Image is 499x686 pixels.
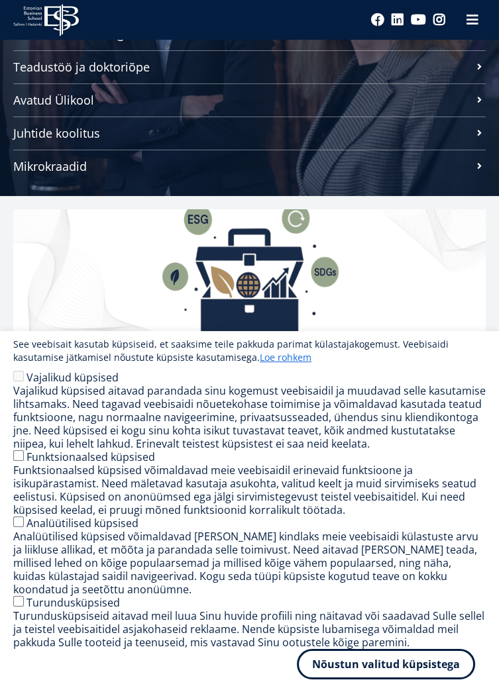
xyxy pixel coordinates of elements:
a: Youtube [411,13,426,26]
a: Facebook [371,13,384,26]
span: Teadustöö ja doktoriõpe [13,60,472,73]
button: Nõustun valitud küpsistega [297,649,475,679]
div: Funktsionaalsed küpsised võimaldavad meie veebisaidil erinevaid funktsioone ja isikupärastamist. ... [13,464,486,516]
a: Loe rohkem [260,351,311,364]
label: Analüütilised küpsised [27,516,139,530]
div: Turundusküpsiseid aitavad meil luua Sinu huvide profiili ning näitavad või saadavad Sulle sellel ... [13,609,486,649]
label: Funktsionaalsed küpsised [27,450,155,464]
span: Juhtide koolitus [13,126,472,140]
label: Vajalikud küpsised [27,370,119,385]
a: Instagram [433,13,446,26]
a: Juhtide koolitus [13,117,486,150]
a: Mikrokraadid [13,150,486,183]
span: Rahvusvaheline kogemus [13,27,472,40]
a: Linkedin [391,13,404,26]
span: Avatud Ülikool [13,93,472,107]
p: See veebisait kasutab küpsiseid, et saaksime teile pakkuda parimat külastajakogemust. Veebisaidi ... [13,338,486,364]
label: Turundusküpsised [27,595,120,610]
img: Startup toolkit image [13,209,486,342]
div: Vajalikud küpsised aitavad parandada sinu kogemust veebisaidil ja muudavad selle kasutamise lihts... [13,384,486,450]
a: Teadustöö ja doktoriõpe [13,50,486,83]
a: Avatud Ülikool [13,83,486,117]
div: Analüütilised küpsised võimaldavad [PERSON_NAME] kindlaks meie veebisaidi külastuste arvu ja liik... [13,530,486,596]
span: Mikrokraadid [13,160,472,173]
